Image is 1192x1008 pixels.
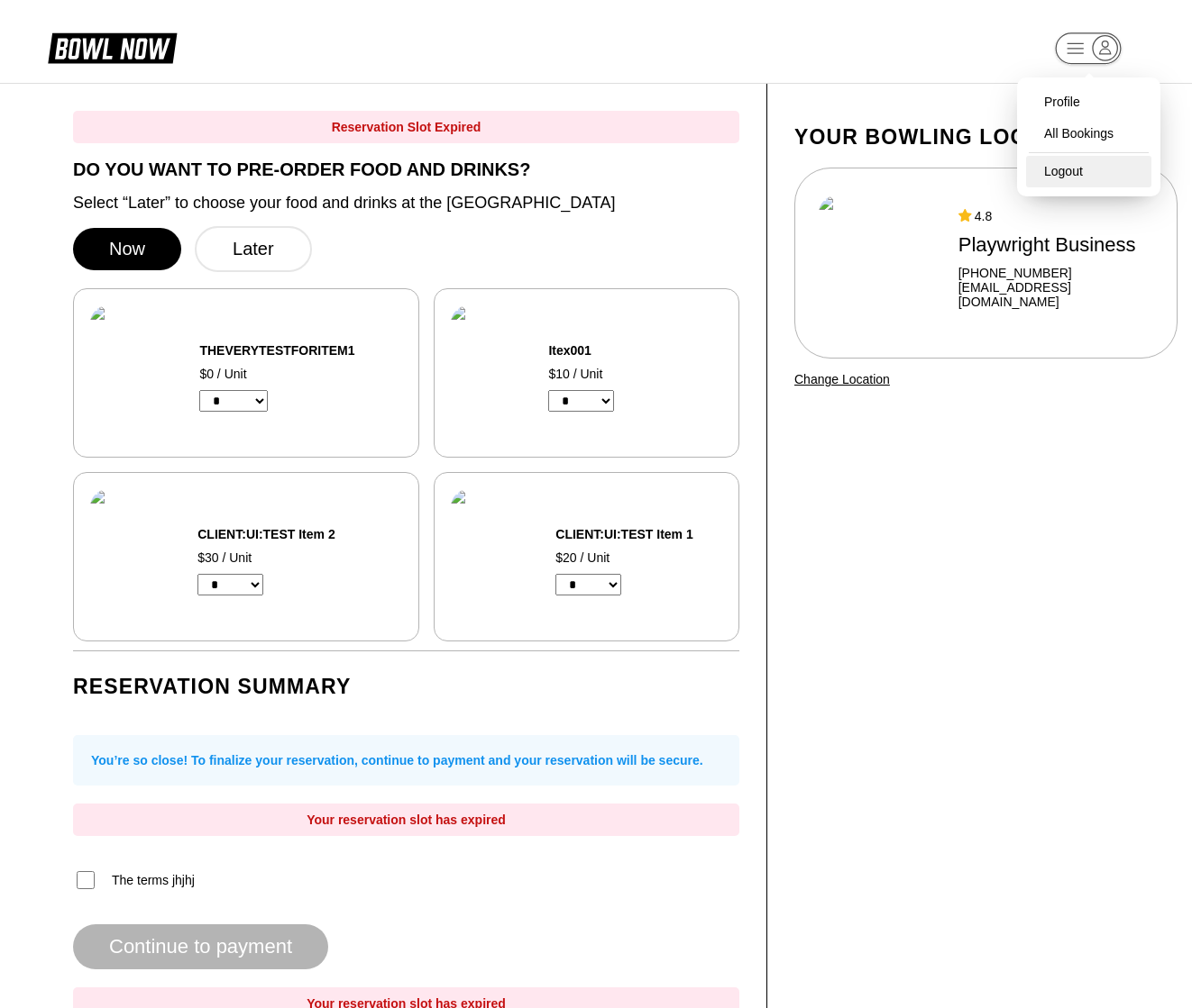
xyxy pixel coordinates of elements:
label: DO YOU WANT TO PRE-ORDER FOOD AND DRINKS? [73,159,739,179]
div: $0 / Unit [199,367,402,381]
img: Playwright Business [819,195,942,331]
div: $30 / Unit [197,550,384,565]
div: Playwright Business [958,232,1153,257]
label: Select “Later” to choose your food and drinks at the [GEOGRAPHIC_DATA] [73,193,739,213]
div: [PHONE_NUMBER] [958,266,1153,280]
span: The terms jhjhj [112,873,195,887]
a: Profile [1026,86,1151,118]
button: Now [73,228,181,270]
a: Change Location [794,372,890,386]
div: 4.8 [958,209,1153,223]
div: CLIENT:UI:TEST Item 1 [555,527,722,541]
div: THEVERYTESTFORITEM1 [199,343,402,358]
button: Logout [1026,156,1151,187]
img: CLIENT:UI:TEST Item 2 [90,489,176,624]
div: CLIENT:UI:TEST Item 2 [197,527,384,541]
a: All Bookings [1026,118,1151,150]
div: Itex001 [548,343,674,358]
h1: Your bowling location [794,124,1178,150]
img: THEVERYTESTFORITEM1 [90,305,178,440]
div: $20 / Unit [555,550,722,565]
div: Your reservation slot has expired [73,804,739,836]
div: Reservation Slot Expired [73,111,739,143]
a: [EMAIL_ADDRESS][DOMAIN_NAME] [958,280,1153,309]
div: You’re so close! To finalize your reservation, continue to payment and your reservation will be s... [73,735,739,786]
h1: Reservation Summary [73,674,739,699]
img: CLIENT:UI:TEST Item 1 [451,489,534,624]
div: $10 / Unit [548,367,674,381]
button: Later [195,226,312,272]
img: Itex001 [451,305,527,440]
